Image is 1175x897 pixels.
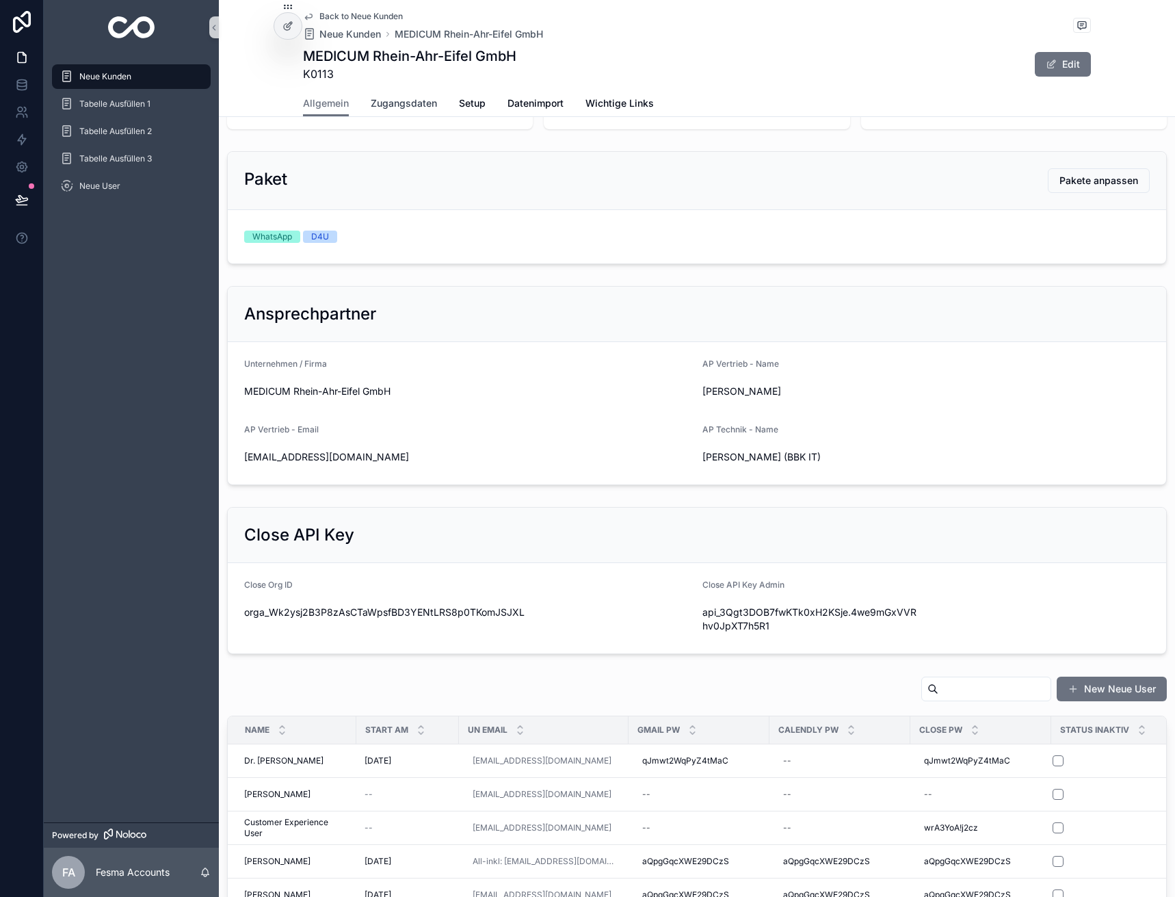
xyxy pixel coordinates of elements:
[1057,677,1167,701] button: New Neue User
[919,783,1043,805] a: --
[52,64,211,89] a: Neue Kunden
[459,91,486,118] a: Setup
[245,725,269,736] span: Name
[783,755,791,766] div: --
[244,606,691,619] span: orga_Wk2ysj2B3P8zAsCTaWpsfBD3YENtLRS8p0TKomJSJXL
[585,91,654,118] a: Wichtige Links
[365,822,451,833] a: --
[365,725,408,736] span: Start am
[365,755,391,766] span: [DATE]
[702,450,921,464] span: [PERSON_NAME] (BBK IT)
[637,817,761,839] a: --
[244,789,311,800] span: [PERSON_NAME]
[467,817,620,839] a: [EMAIL_ADDRESS][DOMAIN_NAME]
[637,725,680,736] span: Gmail Pw
[52,146,211,171] a: Tabelle Ausfüllen 3
[52,119,211,144] a: Tabelle Ausfüllen 2
[311,231,329,243] div: D4U
[244,580,293,590] span: Close Org ID
[303,91,349,117] a: Allgemein
[365,856,391,867] span: [DATE]
[924,822,978,833] span: wrA3YoA!j2cz
[702,385,921,398] span: [PERSON_NAME]
[44,822,219,848] a: Powered by
[108,16,155,38] img: App logo
[244,385,691,398] span: MEDICUM Rhein-Ahr-Eifel GmbH
[52,830,98,841] span: Powered by
[303,11,403,22] a: Back to Neue Kunden
[44,55,219,216] div: scrollable content
[303,27,381,41] a: Neue Kunden
[371,91,437,118] a: Zugangsdaten
[395,27,543,41] a: MEDICUM Rhein-Ahr-Eifel GmbH
[702,580,784,590] span: Close API Key Admin
[244,755,348,766] a: Dr. [PERSON_NAME]
[96,866,170,879] p: Fesma Accounts
[702,424,778,434] span: AP Technik - Name
[778,817,902,839] a: --
[365,856,451,867] a: [DATE]
[778,850,902,872] a: aQpgGqcXWE29DCzS
[473,856,615,867] a: All-inkl: [EMAIL_ADDRESS][DOMAIN_NAME]
[303,47,516,66] h1: MEDICUM Rhein-Ahr-Eifel GmbH
[244,524,354,546] h2: Close API Key
[783,822,791,833] div: --
[244,303,376,325] h2: Ansprechpartner
[919,817,1043,839] a: wrA3YoA!j2cz
[778,783,902,805] a: --
[62,864,75,881] span: FA
[459,96,486,110] span: Setup
[365,822,373,833] span: --
[365,755,451,766] a: [DATE]
[365,789,373,800] span: --
[778,750,902,772] a: --
[79,181,120,192] span: Neue User
[467,850,620,872] a: All-inkl: [EMAIL_ADDRESS][DOMAIN_NAME]
[252,231,292,243] div: WhatsApp
[244,359,327,369] span: Unternehmen / Firma
[52,92,211,116] a: Tabelle Ausfüllen 1
[924,755,1010,766] span: qJmwt2WqPyZ4tMaC
[1048,168,1150,193] button: Pakete anpassen
[319,27,381,41] span: Neue Kunden
[79,153,152,164] span: Tabelle Ausfüllen 3
[924,789,932,800] div: --
[473,755,611,766] a: [EMAIL_ADDRESS][DOMAIN_NAME]
[642,755,728,766] span: qJmwt2WqPyZ4tMaC
[507,96,564,110] span: Datenimport
[778,725,839,736] span: Calendly Pw
[244,755,324,766] span: Dr. [PERSON_NAME]
[1060,725,1129,736] span: Status Inaktiv
[919,725,962,736] span: Close Pw
[473,789,611,800] a: [EMAIL_ADDRESS][DOMAIN_NAME]
[319,11,403,22] span: Back to Neue Kunden
[637,783,761,805] a: --
[244,856,311,867] span: [PERSON_NAME]
[919,750,1043,772] a: qJmwt2WqPyZ4tMaC
[919,850,1043,872] a: aQpgGqcXWE29DCzS
[702,359,779,369] span: AP Vertrieb - Name
[244,817,348,839] a: Customer Experience User
[702,606,921,633] span: api_3Qgt3DOB7fwKTk0xH2KSje.4we9mGxVVRhv0JpXT7h5R1
[365,789,451,800] a: --
[642,822,650,833] div: --
[79,126,152,137] span: Tabelle Ausfüllen 2
[642,789,650,800] div: --
[473,822,611,833] a: [EMAIL_ADDRESS][DOMAIN_NAME]
[783,789,791,800] div: --
[244,168,287,190] h2: Paket
[244,424,319,434] span: AP Vertrieb - Email
[467,750,620,772] a: [EMAIL_ADDRESS][DOMAIN_NAME]
[303,66,516,82] span: K0113
[467,783,620,805] a: [EMAIL_ADDRESS][DOMAIN_NAME]
[637,750,761,772] a: qJmwt2WqPyZ4tMaC
[507,91,564,118] a: Datenimport
[244,450,691,464] span: [EMAIL_ADDRESS][DOMAIN_NAME]
[303,96,349,110] span: Allgemein
[52,174,211,198] a: Neue User
[642,856,729,867] span: aQpgGqcXWE29DCzS
[585,96,654,110] span: Wichtige Links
